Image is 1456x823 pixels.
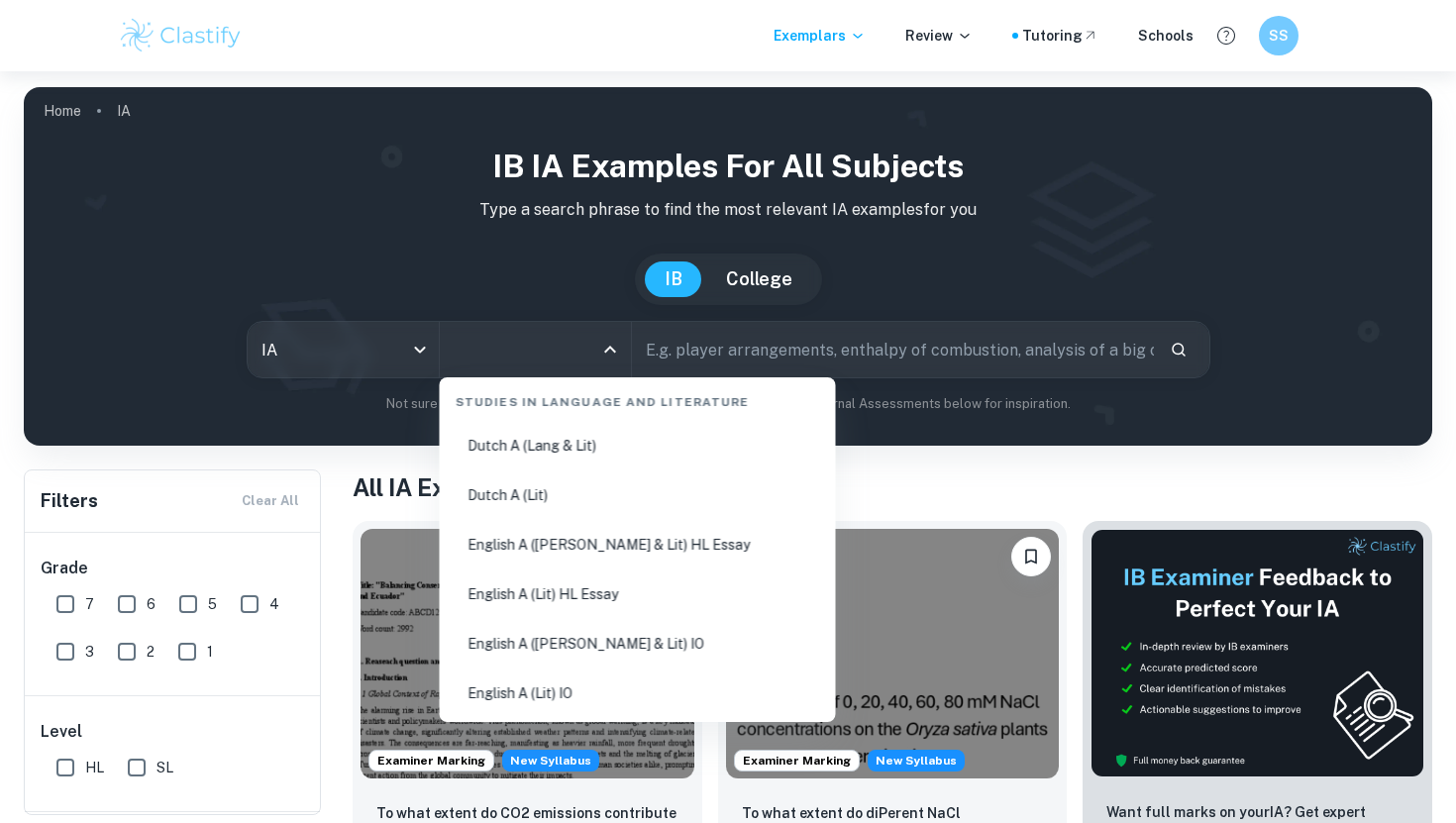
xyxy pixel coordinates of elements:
[1091,529,1424,777] img: Thumbnail
[85,593,94,615] span: 7
[448,472,828,518] li: Dutch A (Lit)
[44,97,81,125] a: Home
[41,557,306,580] h6: Grade
[448,670,828,716] li: English A (Lit) IO
[147,593,156,615] span: 6
[448,522,828,567] li: English A ([PERSON_NAME] & Lit) HL Essay
[1011,537,1051,576] button: Bookmark
[868,750,965,772] span: New Syllabus
[208,593,217,615] span: 5
[735,752,859,770] span: Examiner Marking
[1209,19,1243,52] button: Help and Feedback
[1259,16,1299,55] button: SS
[156,757,173,778] span: SL
[40,198,1416,222] p: Type a search phrase to find the most relevant IA examples for you
[726,529,1060,778] img: ESS IA example thumbnail: To what extent do diPerent NaCl concentr
[1022,25,1098,47] a: Tutoring
[706,261,812,297] button: College
[1138,25,1194,47] a: Schools
[632,322,1154,377] input: E.g. player arrangements, enthalpy of combustion, analysis of a big city...
[905,25,973,47] p: Review
[40,394,1416,414] p: Not sure what to search for? You can always look through our example Internal Assessments below f...
[361,529,694,778] img: ESS IA example thumbnail: To what extent do CO2 emissions contribu
[248,322,439,377] div: IA
[448,571,828,617] li: English A (Lit) HL Essay
[207,641,213,663] span: 1
[645,261,702,297] button: IB
[448,377,828,419] div: Studies in Language and Literature
[41,487,98,515] h6: Filters
[41,720,306,744] h6: Level
[1268,25,1291,47] h6: SS
[448,423,828,468] li: Dutch A (Lang & Lit)
[502,750,599,772] span: New Syllabus
[40,143,1416,190] h1: IB IA examples for all subjects
[24,87,1432,446] img: profile cover
[147,641,155,663] span: 2
[117,100,131,122] p: IA
[448,621,828,667] li: English A ([PERSON_NAME] & Lit) IO
[502,750,599,772] div: Starting from the May 2026 session, the ESS IA requirements have changed. We created this exempla...
[85,757,104,778] span: HL
[774,25,866,47] p: Exemplars
[369,752,493,770] span: Examiner Marking
[269,593,279,615] span: 4
[85,641,94,663] span: 3
[868,750,965,772] div: Starting from the May 2026 session, the ESS IA requirements have changed. We created this exempla...
[353,469,1432,505] h1: All IA Examples
[1162,333,1196,366] button: Search
[118,16,244,55] img: Clastify logo
[596,336,624,363] button: Close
